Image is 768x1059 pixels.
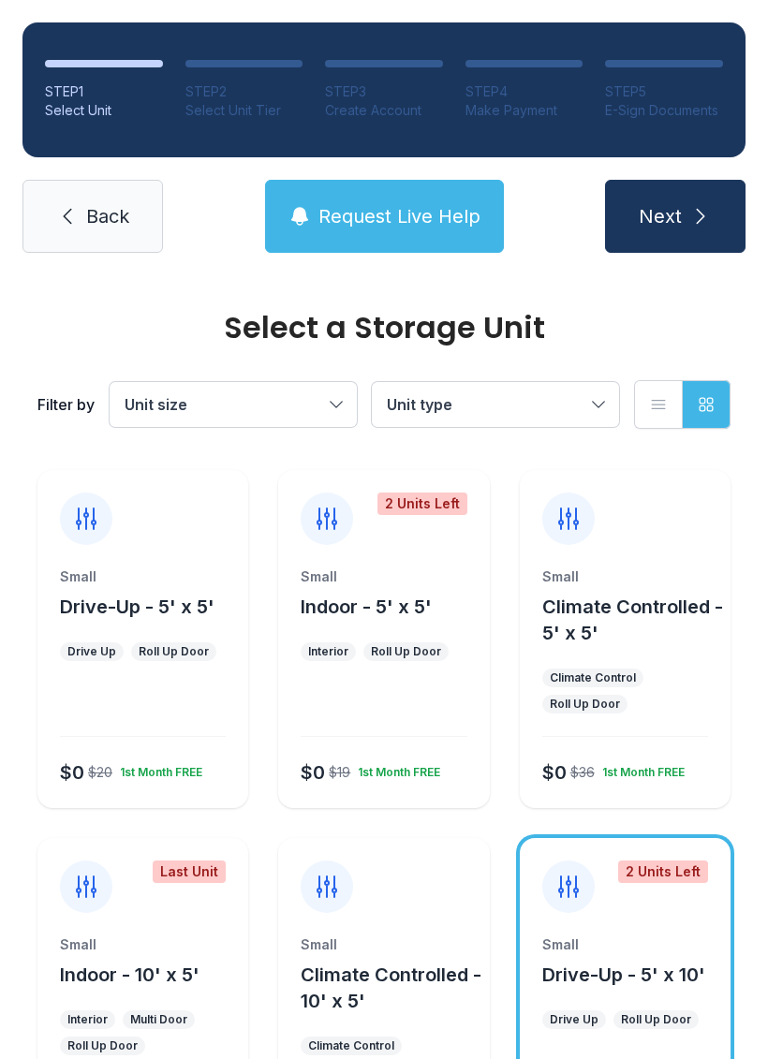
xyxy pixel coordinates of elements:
span: Unit type [387,395,452,414]
div: Roll Up Door [67,1038,138,1053]
div: Small [542,567,708,586]
div: Multi Door [130,1012,187,1027]
div: Select Unit [45,101,163,120]
span: Drive-Up - 5' x 10' [542,963,705,986]
span: Drive-Up - 5' x 5' [60,596,214,618]
div: $36 [570,763,595,782]
div: Last Unit [153,860,226,883]
div: Interior [67,1012,108,1027]
button: Unit size [110,382,357,427]
span: Climate Controlled - 10' x 5' [301,963,481,1012]
div: $0 [542,759,567,786]
div: Small [542,935,708,954]
button: Climate Controlled - 5' x 5' [542,594,723,646]
div: STEP 3 [325,82,443,101]
div: STEP 4 [465,82,583,101]
div: Small [60,935,226,954]
div: Drive Up [550,1012,598,1027]
div: Select a Storage Unit [37,313,731,343]
div: Climate Control [550,670,636,685]
span: Next [639,203,682,229]
div: Filter by [37,393,95,416]
div: $20 [88,763,112,782]
div: Drive Up [67,644,116,659]
span: Unit size [125,395,187,414]
span: Indoor - 5' x 5' [301,596,432,618]
div: Roll Up Door [621,1012,691,1027]
div: Roll Up Door [550,697,620,712]
div: 1st Month FREE [350,757,440,780]
button: Drive-Up - 5' x 5' [60,594,214,620]
div: Climate Control [308,1038,394,1053]
div: $0 [60,759,84,786]
div: Small [301,935,466,954]
div: 2 Units Left [377,493,467,515]
div: Select Unit Tier [185,101,303,120]
div: Create Account [325,101,443,120]
div: Roll Up Door [139,644,209,659]
div: Make Payment [465,101,583,120]
div: Small [301,567,466,586]
div: $0 [301,759,325,786]
span: Climate Controlled - 5' x 5' [542,596,723,644]
div: STEP 5 [605,82,723,101]
div: STEP 1 [45,82,163,101]
div: 2 Units Left [618,860,708,883]
div: Roll Up Door [371,644,441,659]
button: Unit type [372,382,619,427]
div: Small [60,567,226,586]
span: Back [86,203,129,229]
div: STEP 2 [185,82,303,101]
div: 1st Month FREE [112,757,202,780]
div: $19 [329,763,350,782]
span: Request Live Help [318,203,480,229]
button: Indoor - 5' x 5' [301,594,432,620]
button: Drive-Up - 5' x 10' [542,962,705,988]
div: E-Sign Documents [605,101,723,120]
span: Indoor - 10' x 5' [60,963,199,986]
button: Indoor - 10' x 5' [60,962,199,988]
button: Climate Controlled - 10' x 5' [301,962,481,1014]
div: Interior [308,644,348,659]
div: 1st Month FREE [595,757,685,780]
